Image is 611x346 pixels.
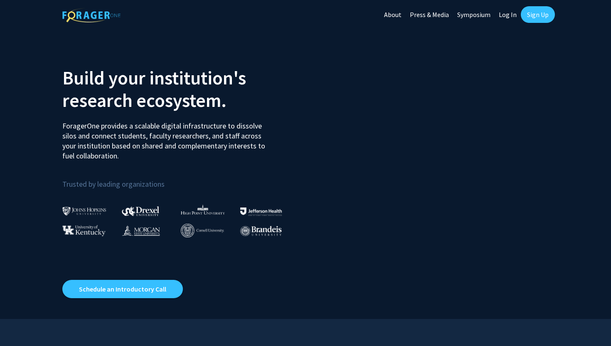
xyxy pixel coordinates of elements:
p: ForagerOne provides a scalable digital infrastructure to dissolve silos and connect students, fac... [62,115,271,161]
img: Morgan State University [122,225,160,236]
img: ForagerOne Logo [62,8,121,22]
a: Sign Up [521,6,555,23]
a: Opens in a new tab [62,280,183,298]
img: Brandeis University [240,226,282,236]
p: Trusted by leading organizations [62,168,299,190]
img: Drexel University [122,206,159,216]
img: Cornell University [181,224,224,237]
img: Thomas Jefferson University [240,208,282,215]
img: University of Kentucky [62,225,106,236]
h2: Build your institution's research ecosystem. [62,67,299,111]
img: Johns Hopkins University [62,207,106,215]
img: High Point University [181,205,225,215]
